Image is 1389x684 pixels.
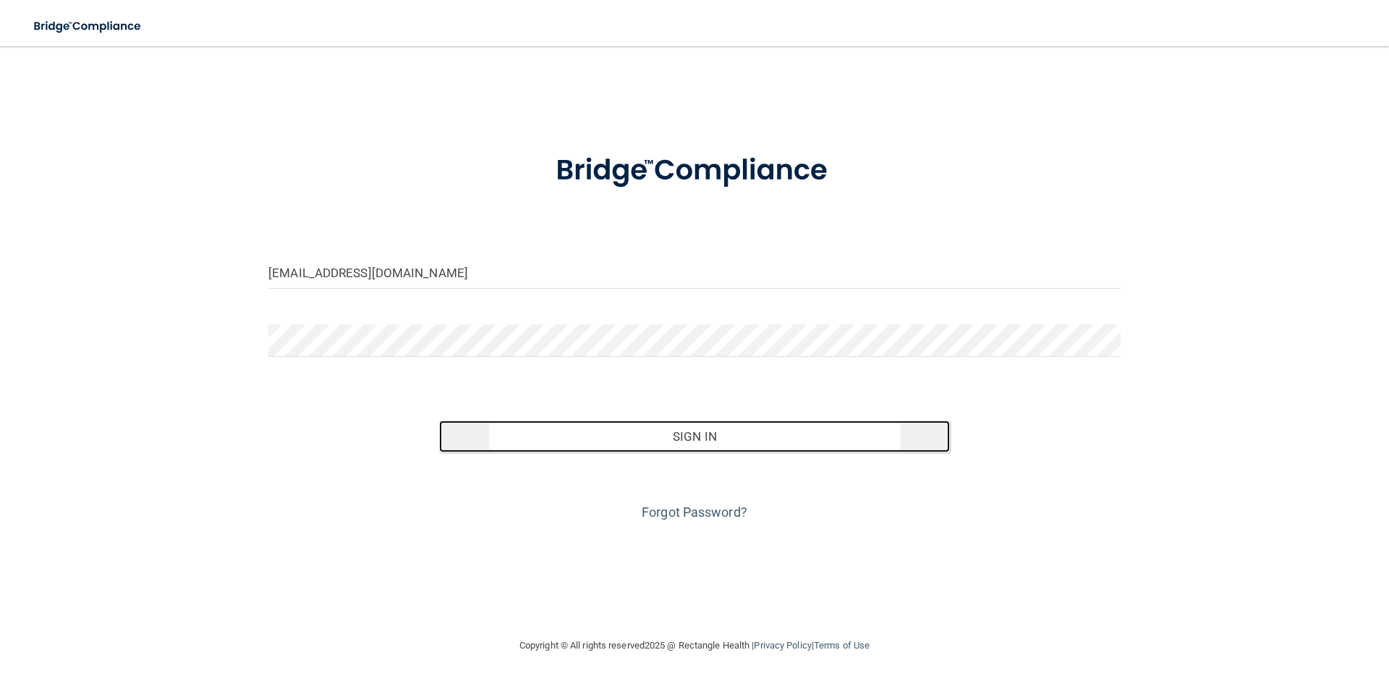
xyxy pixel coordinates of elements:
[754,640,811,651] a: Privacy Policy
[439,421,951,452] button: Sign In
[430,622,959,669] div: Copyright © All rights reserved 2025 @ Rectangle Health | |
[22,12,155,41] img: bridge_compliance_login_screen.278c3ca4.svg
[642,504,747,520] a: Forgot Password?
[814,640,870,651] a: Terms of Use
[526,133,863,208] img: bridge_compliance_login_screen.278c3ca4.svg
[268,256,1121,289] input: Email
